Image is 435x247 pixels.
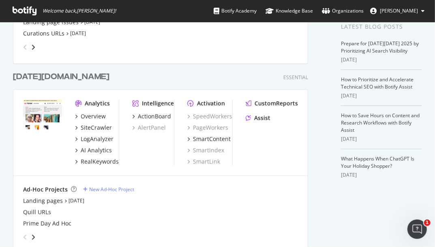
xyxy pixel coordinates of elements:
[83,186,134,193] a: New Ad-Hoc Project
[341,171,422,179] div: [DATE]
[341,56,422,63] div: [DATE]
[322,7,364,15] div: Organizations
[407,220,427,239] iframe: Intercom live chat
[214,7,257,15] div: Botify Academy
[266,7,313,15] div: Knowledge Base
[75,146,112,154] a: AI Analytics
[424,220,431,226] span: 1
[341,40,419,54] a: Prepare for [DATE][DATE] 2025 by Prioritizing AI Search Visibility
[193,135,231,143] div: SmartContent
[132,112,171,120] a: ActionBoard
[13,71,113,83] a: [DATE][DOMAIN_NAME]
[341,92,422,99] div: [DATE]
[254,114,270,122] div: Assist
[23,186,68,194] div: Ad-Hoc Projects
[246,99,298,108] a: CustomReports
[81,146,112,154] div: AI Analytics
[132,124,166,132] a: AlertPanel
[255,99,298,108] div: CustomReports
[81,124,112,132] div: SiteCrawler
[341,155,414,169] a: What Happens When ChatGPT Is Your Holiday Shopper?
[187,135,231,143] a: SmartContent
[341,76,414,90] a: How to Prioritize and Accelerate Technical SEO with Botify Assist
[13,71,109,83] div: [DATE][DOMAIN_NAME]
[283,74,308,81] div: Essential
[81,135,114,143] div: LogAnalyzer
[23,30,64,38] a: Curations URLs
[187,158,220,166] a: SmartLink
[187,146,224,154] a: SmartIndex
[30,43,36,51] div: angle-right
[81,158,119,166] div: RealKeywords
[364,4,431,17] button: [PERSON_NAME]
[75,124,112,132] a: SiteCrawler
[23,208,51,216] a: Quill URLs
[75,158,119,166] a: RealKeywords
[20,231,30,244] div: angle-left
[197,99,225,108] div: Activation
[341,112,420,133] a: How to Save Hours on Content and Research Workflows with Botify Assist
[75,135,114,143] a: LogAnalyzer
[69,197,84,204] a: [DATE]
[187,112,232,120] a: SpeedWorkers
[70,30,86,37] a: [DATE]
[75,112,106,120] a: Overview
[85,99,110,108] div: Analytics
[23,220,71,228] a: Prime Day Ad Hoc
[89,186,134,193] div: New Ad-Hoc Project
[341,22,422,31] div: Latest Blog Posts
[246,114,270,122] a: Assist
[23,197,63,205] a: Landing pages
[187,124,228,132] a: PageWorkers
[81,112,106,120] div: Overview
[30,233,36,241] div: angle-right
[23,99,62,131] img: today.com
[142,99,174,108] div: Intelligence
[138,112,171,120] div: ActionBoard
[20,41,30,54] div: angle-left
[43,8,116,14] span: Welcome back, [PERSON_NAME] !
[380,7,418,14] span: Joy Kemp
[341,135,422,143] div: [DATE]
